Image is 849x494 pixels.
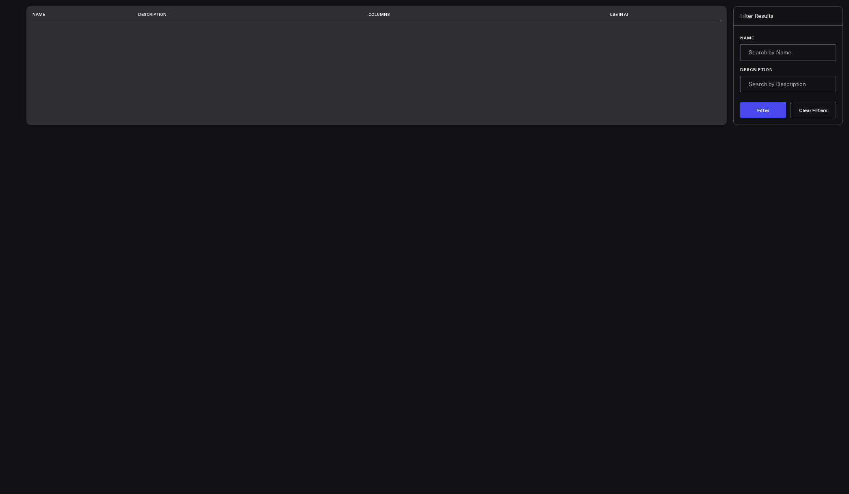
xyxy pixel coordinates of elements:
[740,35,836,40] label: Name
[368,8,544,21] th: Columns
[740,67,836,72] label: Description
[790,102,836,118] button: Clear Filters
[138,8,368,21] th: Description
[740,76,836,92] input: Search by Description
[740,102,786,118] button: Filter
[32,8,138,21] th: Name
[734,6,843,26] div: Filter Results
[544,8,695,21] th: Use in AI
[740,44,836,60] input: Search by Name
